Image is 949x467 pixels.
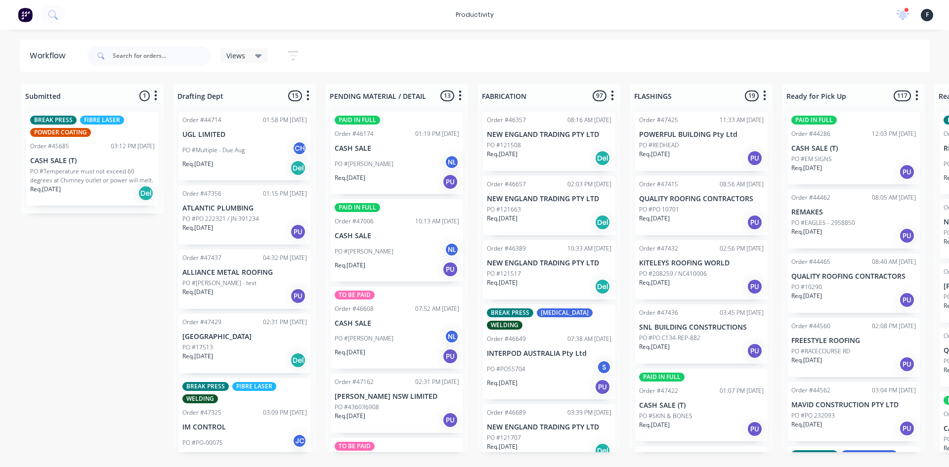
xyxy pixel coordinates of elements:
[791,401,916,409] p: MAVID CONSTRUCTION PTY LTD
[444,329,459,344] div: NL
[335,173,365,182] p: Req. [DATE]
[331,374,463,433] div: Order #4716202:31 PM [DATE][PERSON_NAME] NSW LIMITEDPO #436036908Req.[DATE]PU
[335,412,365,421] p: Req. [DATE]
[639,244,678,253] div: Order #47432
[487,130,611,139] p: NEW ENGLAND TRADING PTY LTD
[182,189,221,198] div: Order #47356
[747,279,763,295] div: PU
[487,321,522,330] div: WELDING
[899,164,915,180] div: PU
[113,46,211,66] input: Search for orders...
[791,356,822,365] p: Req. [DATE]
[787,112,920,184] div: PAID IN FULLOrder #4428612:03 PM [DATE]CASH SALE (T)PO #EM SIGNSReq.[DATE]PU
[442,412,458,428] div: PU
[263,408,307,417] div: 03:09 PM [DATE]
[787,189,920,249] div: Order #4446208:05 AM [DATE]REMAKESPO #EAGLES - 2958850Req.[DATE]PU
[444,242,459,257] div: NL
[639,342,670,351] p: Req. [DATE]
[451,7,499,22] div: productivity
[595,279,610,295] div: Del
[487,269,521,278] p: PO #121517
[635,304,768,364] div: Order #4743603:45 PM [DATE]SNL BUILDING CONSTRUCTIONSPO #PO C134-REP-882Req.[DATE]PU
[567,180,611,189] div: 02:03 PM [DATE]
[483,304,615,399] div: BREAK PRESS[MEDICAL_DATA]WELDINGOrder #4664907:38 AM [DATE]INTERPOD AUSTRALIA Pty LtdPO #PO55704S...
[335,232,459,240] p: CASH SALE
[791,411,835,420] p: PO #PO 232093
[791,208,916,216] p: REMAKES
[182,352,213,361] p: Req. [DATE]
[335,291,375,299] div: TO BE PAID
[182,268,307,277] p: ALLIANCE METAL ROOFING
[791,116,837,125] div: PAID IN FULL
[747,214,763,230] div: PU
[487,408,526,417] div: Order #46689
[335,403,379,412] p: PO #436036908
[30,142,69,151] div: Order #45685
[791,292,822,300] p: Req. [DATE]
[182,318,221,327] div: Order #47429
[487,423,611,431] p: NEW ENGLAND TRADING PTY LTD
[444,155,459,170] div: NL
[182,343,213,352] p: PO #17513
[415,217,459,226] div: 10:13 AM [DATE]
[791,386,830,395] div: Order #44562
[263,116,307,125] div: 01:58 PM [DATE]
[263,254,307,262] div: 04:32 PM [DATE]
[791,227,822,236] p: Req. [DATE]
[720,450,764,459] div: 04:40 PM [DATE]
[635,369,768,441] div: PAID IN FULLOrder #4742201:07 PM [DATE]CASH SALE (T)PO #SKIN & BONESReq.[DATE]PU
[335,334,393,343] p: PO #[PERSON_NAME]
[335,304,374,313] div: Order #46608
[182,394,218,403] div: WELDING
[335,392,459,401] p: [PERSON_NAME] NSW LIMITED
[442,261,458,277] div: PU
[487,205,521,214] p: PO #121663
[290,224,306,240] div: PU
[415,378,459,386] div: 02:31 PM [DATE]
[178,250,311,309] div: Order #4743704:32 PM [DATE]ALLIANCE METAL ROOFINGPO #[PERSON_NAME] - textReq.[DATE]PU
[791,450,838,459] div: BREAK PRESS
[331,112,463,194] div: PAID IN FULLOrder #4617401:19 PM [DATE]CASH SALEPO #[PERSON_NAME]NLReq.[DATE]PU
[290,288,306,304] div: PU
[335,129,374,138] div: Order #46174
[639,278,670,287] p: Req. [DATE]
[487,116,526,125] div: Order #46357
[487,379,518,387] p: Req. [DATE]
[232,382,276,391] div: FIBRE LASER
[747,150,763,166] div: PU
[791,337,916,345] p: FREESTYLE ROOFING
[487,244,526,253] div: Order #46389
[791,144,916,153] p: CASH SALE (T)
[483,112,615,171] div: Order #4635708:16 AM [DATE]NEW ENGLAND TRADING PTY LTDPO #121508Req.[DATE]Del
[639,421,670,429] p: Req. [DATE]
[639,323,764,332] p: SNL BUILDING CONSTRUCTIONS
[182,408,221,417] div: Order #47325
[639,150,670,159] p: Req. [DATE]
[639,259,764,267] p: KITELEYS ROOFING WORLD
[138,185,154,201] div: Del
[787,318,920,377] div: Order #4456002:08 PM [DATE]FREESTYLE ROOFINGPO #RACECOURSE RDReq.[DATE]PU
[30,128,91,137] div: POWDER COATING
[111,142,155,151] div: 03:12 PM [DATE]
[791,272,916,281] p: QUALITY ROOFING CONTRACTORS
[487,349,611,358] p: INTERPOD AUSTRALIA Pty Ltd
[182,146,245,155] p: PO #Multiple - Due Aug
[639,141,679,150] p: PO #REDHEAD
[567,116,611,125] div: 08:16 AM [DATE]
[791,420,822,429] p: Req. [DATE]
[442,174,458,190] div: PU
[182,214,259,223] p: PO #PO 222321 / JN 391234
[899,228,915,244] div: PU
[178,185,311,245] div: Order #4735601:15 PM [DATE]ATLANTIC PLUMBINGPO #PO 222321 / JN 391234Req.[DATE]PU
[639,205,679,214] p: PO #PO 10701
[595,150,610,166] div: Del
[791,347,850,356] p: PO #RACECOURSE RD
[487,150,518,159] p: Req. [DATE]
[335,261,365,270] p: Req. [DATE]
[335,378,374,386] div: Order #47162
[639,386,678,395] div: Order #47422
[182,223,213,232] p: Req. [DATE]
[747,343,763,359] div: PU
[720,180,764,189] div: 08:56 AM [DATE]
[30,185,61,194] p: Req. [DATE]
